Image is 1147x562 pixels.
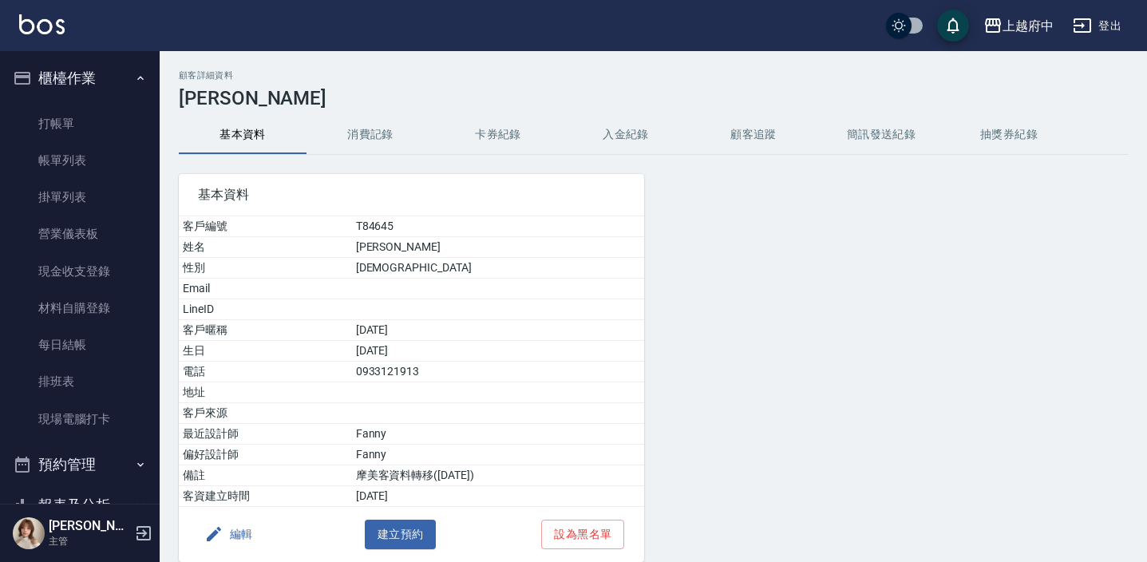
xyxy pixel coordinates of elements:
[49,518,130,534] h5: [PERSON_NAME]
[179,116,307,154] button: 基本資料
[937,10,969,42] button: save
[352,258,644,279] td: [DEMOGRAPHIC_DATA]
[6,485,153,526] button: 報表及分析
[179,70,1128,81] h2: 顧客詳細資料
[352,486,644,507] td: [DATE]
[352,465,644,486] td: 摩美客資料轉移([DATE])
[365,520,437,549] button: 建立預約
[179,299,352,320] td: LineID
[6,444,153,485] button: 預約管理
[19,14,65,34] img: Logo
[977,10,1060,42] button: 上越府中
[352,216,644,237] td: T84645
[945,116,1073,154] button: 抽獎券紀錄
[307,116,434,154] button: 消費記錄
[352,320,644,341] td: [DATE]
[352,341,644,362] td: [DATE]
[179,424,352,445] td: 最近設計師
[179,279,352,299] td: Email
[6,290,153,327] a: 材料自購登錄
[352,445,644,465] td: Fanny
[562,116,690,154] button: 入金紀錄
[6,142,153,179] a: 帳單列表
[6,253,153,290] a: 現金收支登錄
[179,216,352,237] td: 客戶編號
[6,363,153,400] a: 排班表
[1003,16,1054,36] div: 上越府中
[179,320,352,341] td: 客戶暱稱
[6,179,153,216] a: 掛單列表
[49,534,130,548] p: 主管
[434,116,562,154] button: 卡券紀錄
[179,341,352,362] td: 生日
[179,237,352,258] td: 姓名
[6,327,153,363] a: 每日結帳
[179,486,352,507] td: 客資建立時間
[690,116,817,154] button: 顧客追蹤
[817,116,945,154] button: 簡訊發送紀錄
[6,401,153,437] a: 現場電腦打卡
[352,362,644,382] td: 0933121913
[352,424,644,445] td: Fanny
[13,517,45,549] img: Person
[179,445,352,465] td: 偏好設計師
[6,216,153,252] a: 營業儀表板
[198,520,259,549] button: 編輯
[179,403,352,424] td: 客戶來源
[179,465,352,486] td: 備註
[6,57,153,99] button: 櫃檯作業
[179,87,1128,109] h3: [PERSON_NAME]
[6,105,153,142] a: 打帳單
[1066,11,1128,41] button: 登出
[179,258,352,279] td: 性別
[352,237,644,258] td: [PERSON_NAME]
[198,187,625,203] span: 基本資料
[541,520,624,549] button: 設為黑名單
[179,382,352,403] td: 地址
[179,362,352,382] td: 電話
